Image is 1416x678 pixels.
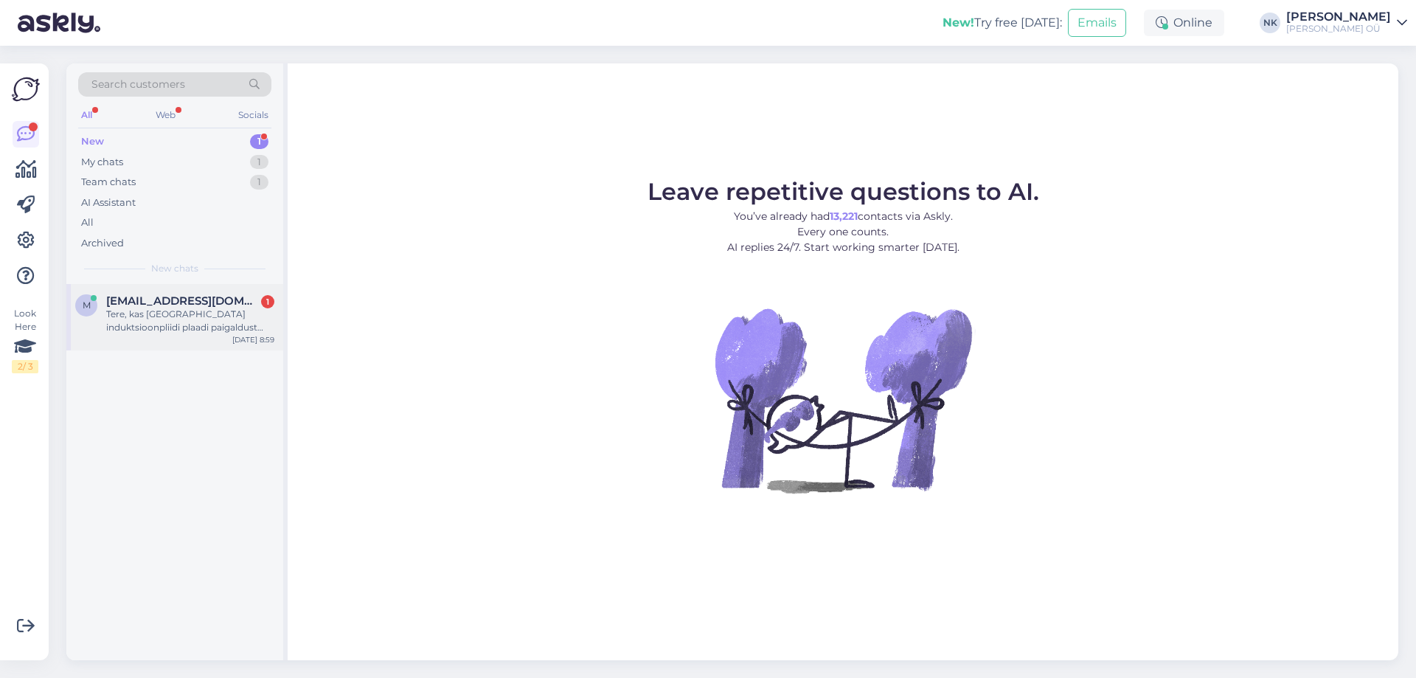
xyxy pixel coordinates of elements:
[1068,9,1126,37] button: Emails
[81,175,136,190] div: Team chats
[91,77,185,92] span: Search customers
[1286,23,1391,35] div: [PERSON_NAME] OÜ
[12,307,38,373] div: Look Here
[12,360,38,373] div: 2 / 3
[1144,10,1224,36] div: Online
[81,236,124,251] div: Archived
[81,215,94,230] div: All
[648,209,1039,255] p: You’ve already had contacts via Askly. Every one counts. AI replies 24/7. Start working smarter [...
[1286,11,1407,35] a: [PERSON_NAME][PERSON_NAME] OÜ
[81,155,123,170] div: My chats
[710,267,976,533] img: No Chat active
[83,300,91,311] span: m
[648,177,1039,206] span: Leave repetitive questions to AI.
[943,15,974,30] b: New!
[250,134,268,149] div: 1
[235,105,271,125] div: Socials
[151,262,198,275] span: New chats
[153,105,178,125] div: Web
[830,210,858,223] b: 13,221
[250,155,268,170] div: 1
[106,308,274,334] div: Tere, kas [GEOGRAPHIC_DATA] induktsioonpliidi plaadi paigaldust [PERSON_NAME] pliidiplaadi eemald...
[12,75,40,103] img: Askly Logo
[261,295,274,308] div: 1
[250,175,268,190] div: 1
[78,105,95,125] div: All
[81,196,136,210] div: AI Assistant
[943,14,1062,32] div: Try free [DATE]:
[232,334,274,345] div: [DATE] 8:59
[1286,11,1391,23] div: [PERSON_NAME]
[81,134,104,149] div: New
[106,294,260,308] span: maikki.lemetti@gmail.com
[1260,13,1280,33] div: NK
